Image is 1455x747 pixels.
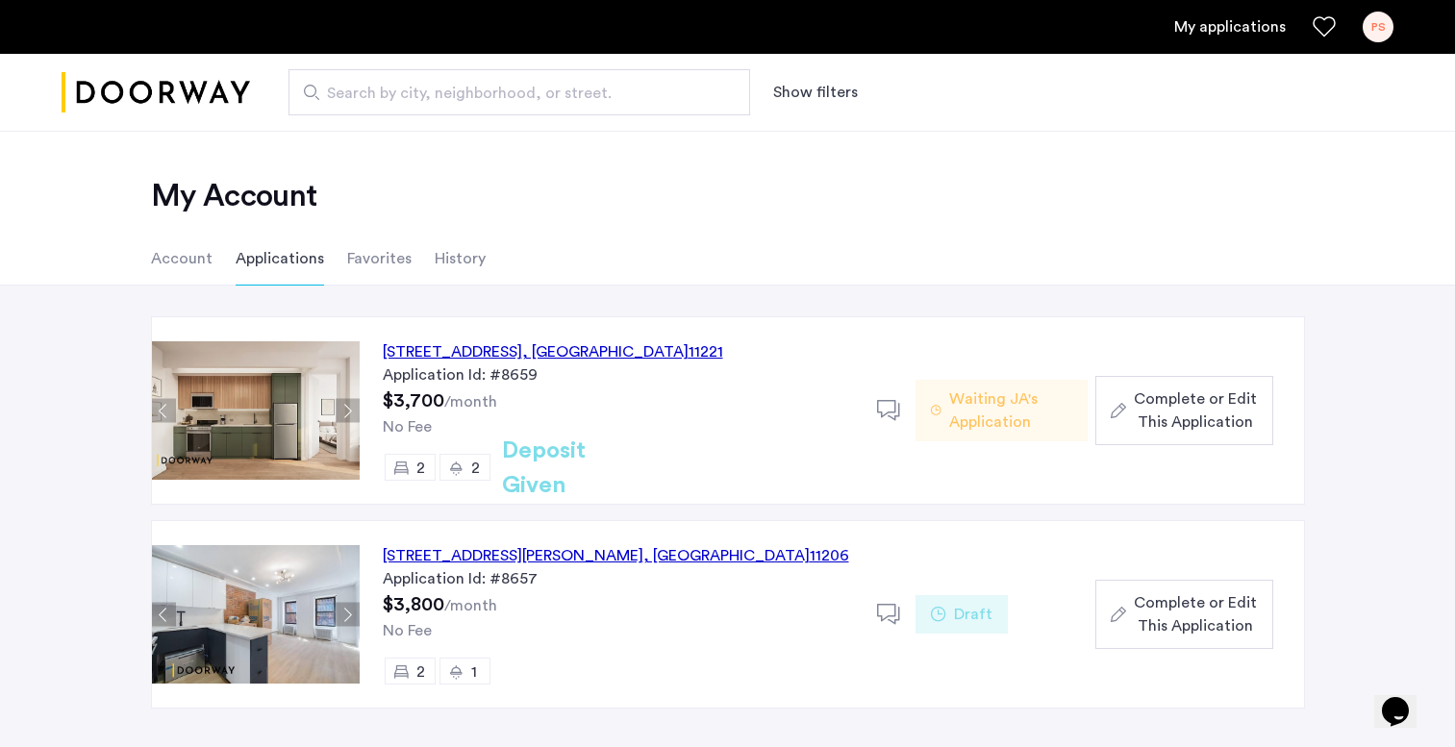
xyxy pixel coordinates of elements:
[502,434,655,503] h2: Deposit Given
[152,399,176,423] button: Previous apartment
[1174,15,1286,38] a: My application
[416,664,425,680] span: 2
[151,232,213,286] li: Account
[383,363,854,386] div: Application Id: #8659
[522,344,689,360] span: , [GEOGRAPHIC_DATA]
[444,598,497,613] sub: /month
[383,419,432,435] span: No Fee
[471,664,477,680] span: 1
[773,81,858,104] button: Show or hide filters
[236,232,324,286] li: Applications
[1374,670,1436,728] iframe: chat widget
[949,387,1072,434] span: Waiting JA's Application
[435,232,486,286] li: History
[954,603,992,626] span: Draft
[383,544,849,567] div: [STREET_ADDRESS][PERSON_NAME] 11206
[1095,580,1272,649] button: button
[383,391,444,411] span: $3,700
[1363,12,1393,42] div: PS
[643,548,810,563] span: , [GEOGRAPHIC_DATA]
[383,567,854,590] div: Application Id: #8657
[152,545,360,684] img: Apartment photo
[152,603,176,627] button: Previous apartment
[288,69,750,115] input: Apartment Search
[1134,591,1257,637] span: Complete or Edit This Application
[416,461,425,476] span: 2
[336,603,360,627] button: Next apartment
[336,399,360,423] button: Next apartment
[383,595,444,614] span: $3,800
[151,177,1305,215] h2: My Account
[383,340,723,363] div: [STREET_ADDRESS] 11221
[62,57,250,129] img: logo
[62,57,250,129] a: Cazamio logo
[1313,15,1336,38] a: Favorites
[444,394,497,410] sub: /month
[327,82,696,105] span: Search by city, neighborhood, or street.
[383,623,432,638] span: No Fee
[471,461,480,476] span: 2
[347,232,412,286] li: Favorites
[1095,376,1272,445] button: button
[152,341,360,480] img: Apartment photo
[1134,387,1257,434] span: Complete or Edit This Application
